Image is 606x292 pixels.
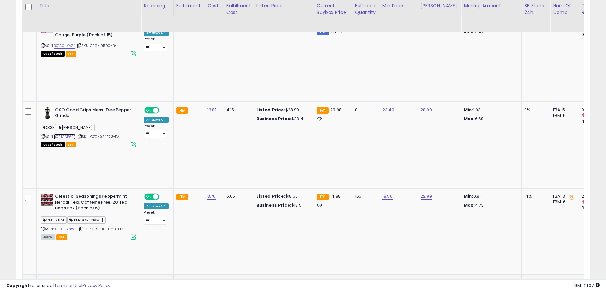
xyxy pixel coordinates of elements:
div: Amazon AI * [144,117,169,123]
small: FBM [317,29,329,35]
span: | SKU: CRO-19500-BX [76,43,116,48]
a: 18.50 [382,193,393,200]
div: 165 [355,194,375,199]
div: Fulfillment Cost [226,3,251,16]
div: Listed Price [256,3,311,9]
span: FBA [66,142,76,147]
div: Amazon AI * [144,203,169,209]
div: [PERSON_NAME] [421,3,458,9]
span: 14.88 [330,193,341,199]
div: Cost [207,3,221,9]
small: FBA [317,194,329,200]
b: OXO Good Grips Mess-Free Pepper Grinder [55,107,132,120]
span: | SKU: OXO-024073-EA [77,134,119,139]
div: $23.4 [256,116,309,122]
b: Listed Price: [256,107,285,113]
span: ON [145,194,153,200]
span: 29.98 [330,107,342,113]
span: [PERSON_NAME] [57,124,95,131]
div: Repricing [144,3,171,9]
div: Amazon AI * [144,30,169,36]
div: Current Buybox Price [317,3,350,16]
span: FBA [56,234,67,240]
div: FBM: 5 [553,113,574,119]
div: 0% [524,107,545,113]
strong: Max: [464,202,475,208]
span: All listings that are currently out of stock and unavailable for purchase on Amazon [41,51,65,57]
div: $18.5 [256,202,309,208]
div: ASIN: [41,20,136,56]
small: FBA [317,107,329,114]
div: Preset: [144,124,169,138]
div: Min Price [382,3,415,9]
div: FBM: 6 [553,199,574,205]
div: 4.15 [226,107,249,113]
img: 61iWD7RnSeL._SL40_.jpg [41,194,53,206]
span: | SKU: CLS-000089-PK6 [78,227,125,232]
div: 0 [355,107,375,113]
div: $28.99 [256,107,309,113]
div: Preset: [144,37,169,51]
div: 6.05 [226,194,249,199]
p: 1.93 [464,107,517,113]
div: BB Share 24h. [524,3,547,16]
p: 4.73 [464,202,517,208]
strong: Max: [464,116,475,122]
a: 28.99 [421,107,432,113]
div: ASIN: [41,194,136,239]
strong: Min: [464,107,473,113]
strong: Min: [464,193,473,199]
span: All listings that are currently out of stock and unavailable for purchase on Amazon [41,142,65,147]
a: B001CDP6EE [54,134,76,139]
a: 22.99 [421,193,432,200]
div: ASIN: [41,107,136,147]
a: B01A0UKAZ4 [54,43,75,49]
div: $18.50 [256,194,309,199]
b: Business Price: [256,202,291,208]
a: 13.81 [207,107,216,113]
p: 3.47 [464,29,517,35]
b: Celestial Seasonings Peppermint Herbal Tea, Caffeine Free, 20 Tea Bags Box (Pack of 6) [55,194,132,213]
div: 14% [524,194,545,199]
p: 0.91 [464,194,517,199]
span: ON [145,107,153,113]
div: Num of Comp. [553,3,576,16]
p: 6.68 [464,116,517,122]
div: FBA: 3 [553,194,574,199]
span: OFF [158,107,169,113]
div: Total Rev. [582,3,605,16]
div: Fulfillment [176,3,202,9]
b: Business Price: [256,116,291,122]
div: Markup Amount [464,3,519,9]
div: Fulfillable Quantity [355,3,377,16]
div: Preset: [144,210,169,225]
small: FBA [176,107,188,114]
img: 41EZXfqi2AL._SL40_.jpg [41,107,53,120]
small: FBA [176,194,188,200]
span: 2025-10-6 21:07 GMT [574,282,600,289]
a: B000E671W0 [54,227,77,232]
strong: Copyright [6,282,30,289]
a: 8.76 [207,193,216,200]
div: FBA: 5 [553,107,574,113]
span: 23.95 [331,29,342,35]
span: [PERSON_NAME] [67,216,106,224]
div: seller snap | | [6,283,110,289]
a: Terms of Use [54,282,81,289]
b: Listed Price: [256,193,285,199]
span: FBA [66,51,76,57]
a: Privacy Policy [82,282,110,289]
a: 23.40 [382,107,394,113]
span: OXO [41,124,56,131]
span: CELESTIAL [41,216,67,224]
span: OFF [158,194,169,200]
strong: Max: [464,29,475,35]
span: All listings currently available for purchase on Amazon [41,234,55,240]
div: Title [39,3,138,9]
